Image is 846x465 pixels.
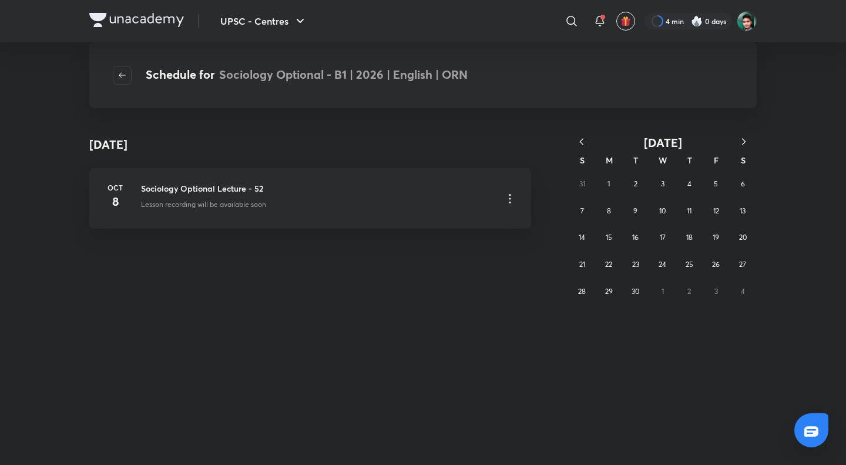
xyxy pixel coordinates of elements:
abbr: September 11, 2025 [687,206,691,215]
abbr: Thursday [687,155,692,166]
button: September 6, 2025 [733,175,752,193]
h4: [DATE] [89,136,127,153]
abbr: September 22, 2025 [605,260,612,269]
abbr: September 20, 2025 [739,233,747,242]
button: September 13, 2025 [733,202,752,220]
abbr: Sunday [580,155,585,166]
abbr: September 17, 2025 [660,233,666,242]
abbr: September 13, 2025 [740,206,746,215]
span: [DATE] [644,135,682,150]
abbr: September 24, 2025 [659,260,666,269]
button: September 11, 2025 [680,202,699,220]
abbr: September 1, 2025 [607,179,610,188]
abbr: Monday [606,155,613,166]
abbr: September 2, 2025 [634,179,637,188]
button: September 16, 2025 [626,228,645,247]
p: Lesson recording will be available soon [141,199,266,210]
abbr: September 14, 2025 [579,233,585,242]
button: September 19, 2025 [707,228,726,247]
abbr: September 12, 2025 [713,206,719,215]
abbr: September 16, 2025 [632,233,639,242]
button: September 23, 2025 [626,255,645,274]
abbr: September 19, 2025 [713,233,719,242]
a: Company Logo [89,13,184,30]
abbr: Wednesday [659,155,667,166]
abbr: September 7, 2025 [580,206,584,215]
span: Sociology Optional - B1 | 2026 | English | ORN [219,66,468,82]
abbr: Tuesday [633,155,638,166]
button: September 17, 2025 [653,228,672,247]
button: September 10, 2025 [653,202,672,220]
abbr: September 8, 2025 [607,206,611,215]
button: September 26, 2025 [707,255,726,274]
button: September 18, 2025 [680,228,699,247]
abbr: September 15, 2025 [606,233,612,242]
button: September 5, 2025 [707,175,726,193]
h4: 8 [103,193,127,210]
abbr: September 28, 2025 [578,287,586,296]
abbr: September 4, 2025 [687,179,691,188]
img: streak [691,15,703,27]
abbr: September 5, 2025 [714,179,718,188]
button: September 1, 2025 [599,175,618,193]
button: September 3, 2025 [653,175,672,193]
abbr: September 6, 2025 [741,179,745,188]
button: September 15, 2025 [599,228,618,247]
abbr: September 9, 2025 [633,206,637,215]
button: [DATE] [595,135,731,150]
img: avatar [620,16,631,26]
button: September 9, 2025 [626,202,645,220]
abbr: September 23, 2025 [632,260,639,269]
button: September 25, 2025 [680,255,699,274]
button: September 8, 2025 [599,202,618,220]
button: September 14, 2025 [573,228,592,247]
button: September 27, 2025 [733,255,752,274]
button: September 7, 2025 [573,202,592,220]
button: UPSC - Centres [213,9,314,33]
img: Company Logo [89,13,184,27]
button: September 24, 2025 [653,255,672,274]
h3: Sociology Optional Lecture - 52 [141,182,493,195]
abbr: September 29, 2025 [605,287,613,296]
button: avatar [616,12,635,31]
button: September 30, 2025 [626,282,645,301]
button: September 12, 2025 [707,202,726,220]
img: Avinash Gupta [737,11,757,31]
abbr: September 30, 2025 [632,287,639,296]
button: September 22, 2025 [599,255,618,274]
abbr: September 3, 2025 [661,179,664,188]
button: September 4, 2025 [680,175,699,193]
h6: Oct [103,182,127,193]
abbr: September 18, 2025 [686,233,693,242]
h4: Schedule for [146,66,468,85]
abbr: Friday [714,155,719,166]
a: Oct8Sociology Optional Lecture - 52Lesson recording will be available soon [89,168,531,229]
abbr: September 21, 2025 [579,260,585,269]
abbr: September 25, 2025 [686,260,693,269]
button: September 20, 2025 [733,228,752,247]
abbr: September 26, 2025 [712,260,720,269]
button: September 29, 2025 [599,282,618,301]
abbr: Saturday [741,155,746,166]
button: September 28, 2025 [573,282,592,301]
button: September 2, 2025 [626,175,645,193]
abbr: September 10, 2025 [659,206,666,215]
button: September 21, 2025 [573,255,592,274]
abbr: September 27, 2025 [739,260,746,269]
